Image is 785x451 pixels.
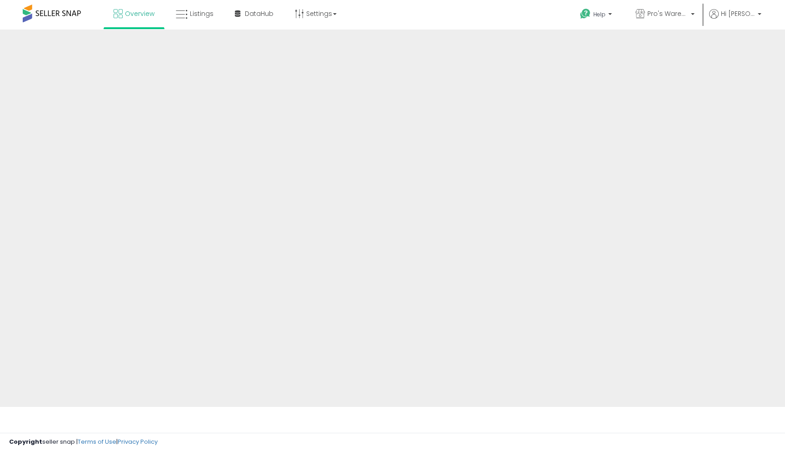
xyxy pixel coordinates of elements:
span: Overview [125,9,154,18]
span: Pro's Warehouse [647,9,688,18]
a: Help [573,1,621,30]
i: Get Help [580,8,591,20]
span: Hi [PERSON_NAME] [721,9,755,18]
span: Listings [190,9,214,18]
span: DataHub [245,9,273,18]
a: Hi [PERSON_NAME] [709,9,761,30]
span: Help [593,10,606,18]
